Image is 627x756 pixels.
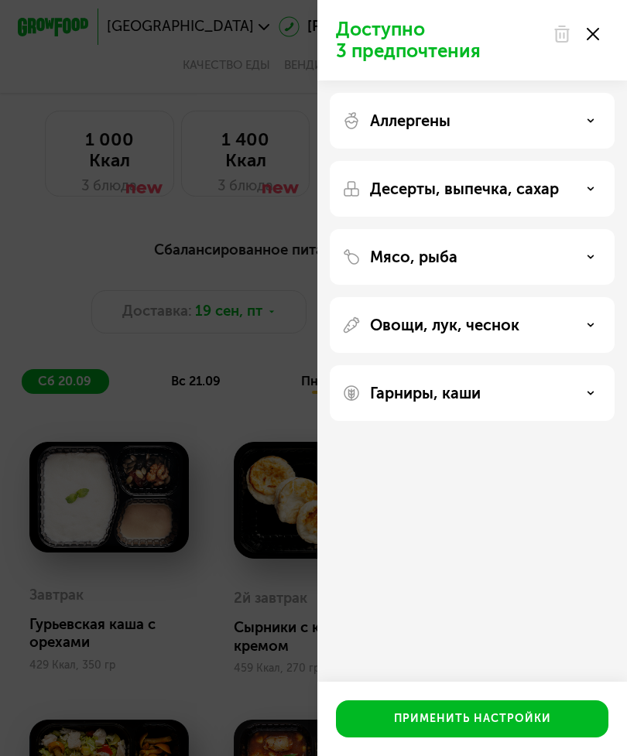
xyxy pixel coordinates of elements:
[370,384,481,402] p: Гарниры, каши
[394,711,551,727] div: Применить настройки
[370,111,451,130] p: Аллергены
[370,316,519,334] p: Овощи, лук, чеснок
[370,248,457,266] p: Мясо, рыба
[336,19,543,62] p: Доступно 3 предпочтения
[370,180,559,198] p: Десерты, выпечка, сахар
[336,700,608,737] button: Применить настройки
